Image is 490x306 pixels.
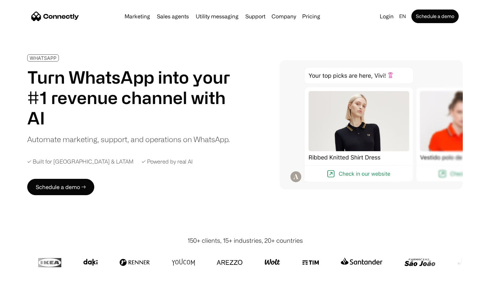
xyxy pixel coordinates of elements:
[411,10,459,23] a: Schedule a demo
[27,179,94,195] a: Schedule a demo →
[399,12,406,21] div: en
[193,14,241,19] a: Utility messaging
[30,55,56,61] div: WHATSAPP
[27,158,133,165] div: ✓ Built for [GEOGRAPHIC_DATA] & LATAM
[27,67,238,128] h1: Turn WhatsApp into your #1 revenue channel with AI
[14,294,41,304] ul: Language list
[27,134,230,145] div: Automate marketing, support, and operations on WhatsApp.
[7,293,41,304] aside: Language selected: English
[377,12,396,21] a: Login
[243,14,268,19] a: Support
[299,14,323,19] a: Pricing
[122,14,153,19] a: Marketing
[272,12,296,21] div: Company
[142,158,193,165] div: ✓ Powered by real AI
[187,236,303,245] div: 150+ clients, 15+ industries, 20+ countries
[154,14,192,19] a: Sales agents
